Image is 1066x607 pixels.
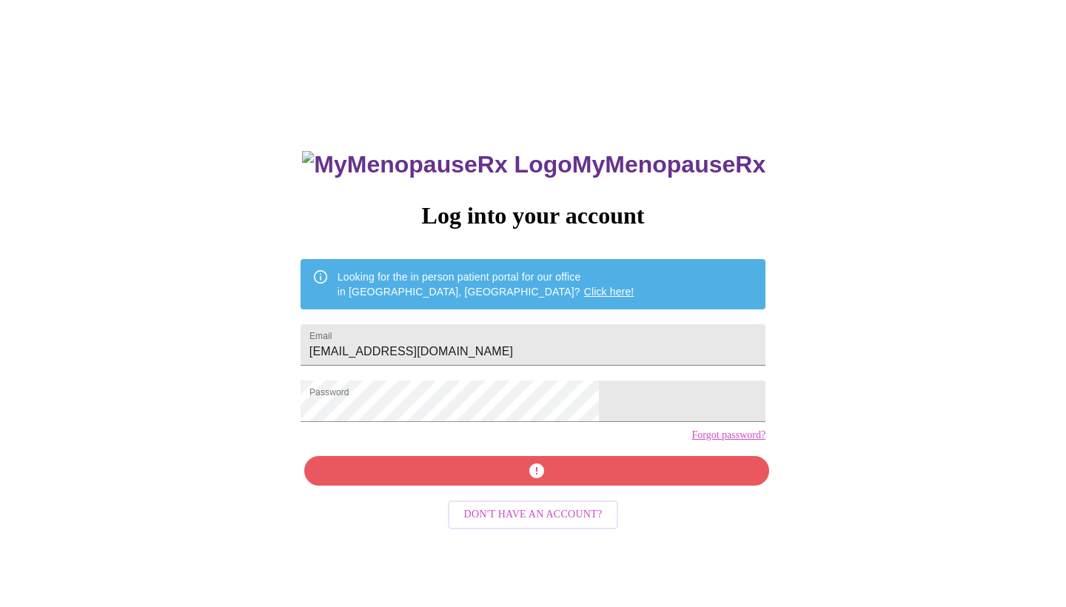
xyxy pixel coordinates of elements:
[301,202,765,229] h3: Log into your account
[448,500,619,529] button: Don't have an account?
[691,429,765,441] a: Forgot password?
[584,286,634,298] a: Click here!
[464,506,603,524] span: Don't have an account?
[302,151,571,178] img: MyMenopauseRx Logo
[338,264,634,305] div: Looking for the in person patient portal for our office in [GEOGRAPHIC_DATA], [GEOGRAPHIC_DATA]?
[444,507,623,520] a: Don't have an account?
[302,151,765,178] h3: MyMenopauseRx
